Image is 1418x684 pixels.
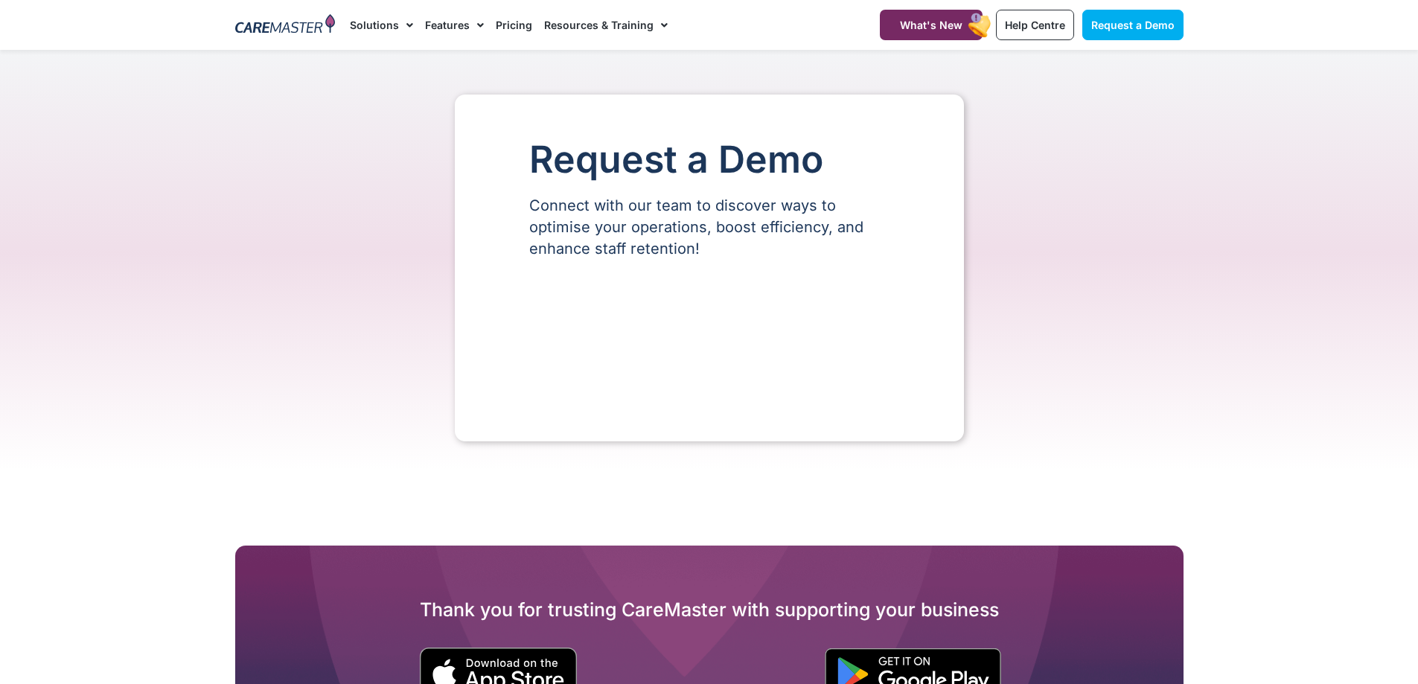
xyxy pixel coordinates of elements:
[235,598,1184,621] h2: Thank you for trusting CareMaster with supporting your business
[529,285,890,397] iframe: Form 0
[1082,10,1184,40] a: Request a Demo
[529,139,890,180] h1: Request a Demo
[880,10,983,40] a: What's New
[900,19,962,31] span: What's New
[1005,19,1065,31] span: Help Centre
[529,195,890,260] p: Connect with our team to discover ways to optimise your operations, boost efficiency, and enhance...
[996,10,1074,40] a: Help Centre
[235,14,336,36] img: CareMaster Logo
[1091,19,1175,31] span: Request a Demo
